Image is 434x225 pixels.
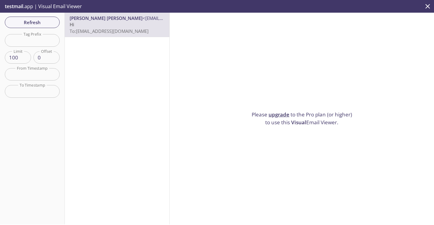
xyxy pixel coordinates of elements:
[269,111,289,118] a: upgrade
[5,17,60,28] button: Refresh
[10,18,55,26] span: Refresh
[70,21,74,27] span: Hi
[65,13,169,37] div: [PERSON_NAME] [PERSON_NAME]<[EMAIL_ADDRESS][DOMAIN_NAME]>HiTo:[EMAIL_ADDRESS][DOMAIN_NAME]
[70,15,143,21] span: [PERSON_NAME] [PERSON_NAME]
[249,111,355,126] p: Please to the Pro plan (or higher) to use this Email Viewer.
[65,13,169,37] nav: emails
[291,119,306,126] span: Visual
[70,28,149,34] span: To: [EMAIL_ADDRESS][DOMAIN_NAME]
[143,15,221,21] span: <[EMAIL_ADDRESS][DOMAIN_NAME]>
[5,3,23,10] span: testmail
